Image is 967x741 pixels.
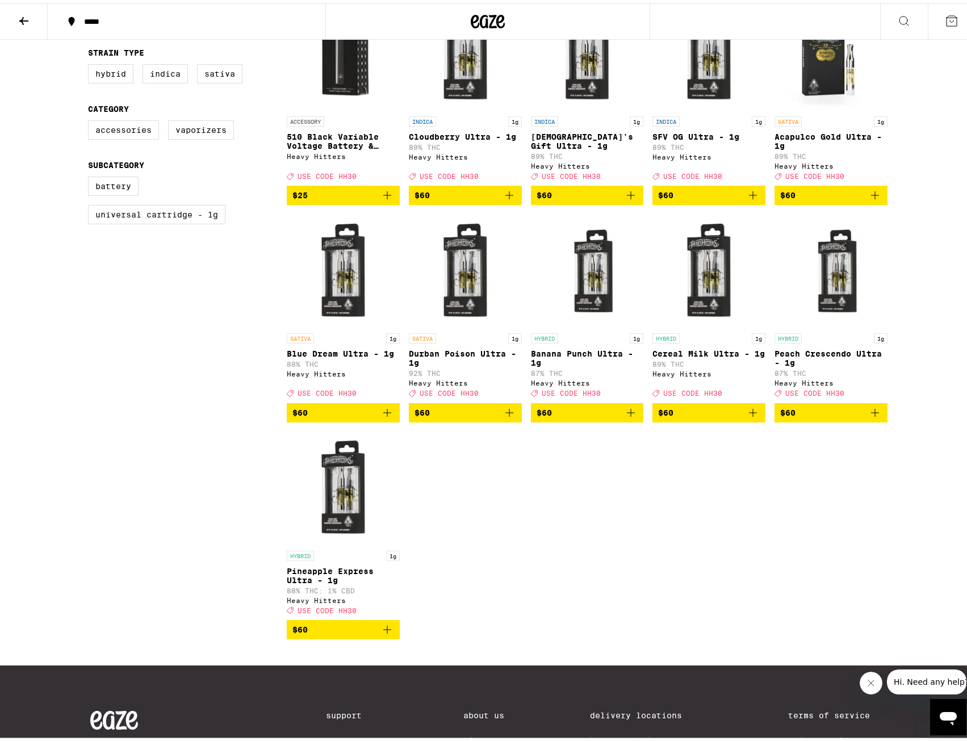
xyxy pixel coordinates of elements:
[409,140,522,148] p: 89% THC
[652,357,765,365] p: 89% THC
[658,405,673,414] span: $60
[652,140,765,148] p: 89% THC
[531,182,644,202] button: Add to bag
[775,400,888,419] button: Add to bag
[386,330,400,340] p: 1g
[775,330,802,340] p: HYBRID
[542,169,601,177] span: USE CODE HH30
[775,346,888,364] p: Peach Crescendo Ultra - 1g
[652,400,765,419] button: Add to bag
[409,129,522,138] p: Cloudberry Ultra - 1g
[652,129,765,138] p: SFV OG Ultra - 1g
[531,113,558,123] p: INDICA
[663,387,722,394] span: USE CODE HH30
[537,187,552,196] span: $60
[415,405,430,414] span: $60
[785,387,844,394] span: USE CODE HH30
[658,187,673,196] span: $60
[409,211,522,399] a: Open page for Durban Poison Ultra - 1g from Heavy Hitters
[409,211,522,324] img: Heavy Hitters - Durban Poison Ultra - 1g
[775,366,888,374] p: 87% THC
[88,45,144,54] legend: Strain Type
[508,113,522,123] p: 1g
[531,400,644,419] button: Add to bag
[88,117,159,136] label: Accessories
[531,211,644,324] img: Heavy Hitters - Banana Punch Ultra - 1g
[88,101,129,110] legend: Category
[508,330,522,340] p: 1g
[775,211,888,324] img: Heavy Hitters - Peach Crescendo Ultra - 1g
[326,707,377,717] a: Support
[88,202,225,221] label: Universal Cartridge - 1g
[287,129,400,147] p: 510 Black Variable Voltage Battery & Charger
[287,182,400,202] button: Add to bag
[775,211,888,399] a: Open page for Peach Crescendo Ultra - 1g from Heavy Hitters
[531,330,558,340] p: HYBRID
[298,387,357,394] span: USE CODE HH30
[531,211,644,399] a: Open page for Banana Punch Ultra - 1g from Heavy Hitters
[752,330,765,340] p: 1g
[292,187,308,196] span: $25
[930,696,966,732] iframe: Button to launch messaging window
[420,387,479,394] span: USE CODE HH30
[630,330,643,340] p: 1g
[197,61,242,80] label: Sativa
[652,330,680,340] p: HYBRID
[287,593,400,601] div: Heavy Hitters
[780,405,796,414] span: $60
[409,376,522,383] div: Heavy Hitters
[788,707,885,717] a: Terms of Service
[287,617,400,636] button: Add to bag
[287,113,324,123] p: ACCESSORY
[537,405,552,414] span: $60
[409,400,522,419] button: Add to bag
[887,666,966,691] iframe: Message from company
[463,707,504,717] a: About Us
[386,547,400,558] p: 1g
[7,8,82,17] span: Hi. Need any help?
[590,707,702,717] a: Delivery Locations
[292,405,308,414] span: $60
[298,169,357,177] span: USE CODE HH30
[409,182,522,202] button: Add to bag
[409,150,522,157] div: Heavy Hitters
[287,367,400,374] div: Heavy Hitters
[775,159,888,166] div: Heavy Hitters
[143,61,188,80] label: Indica
[780,187,796,196] span: $60
[775,182,888,202] button: Add to bag
[287,149,400,157] div: Heavy Hitters
[287,357,400,365] p: 88% THC
[88,61,133,80] label: Hybrid
[652,367,765,374] div: Heavy Hitters
[88,173,139,192] label: Battery
[785,169,844,177] span: USE CODE HH30
[752,113,765,123] p: 1g
[88,157,144,166] legend: Subcategory
[652,113,680,123] p: INDICA
[652,211,765,324] img: Heavy Hitters - Cereal Milk Ultra - 1g
[287,346,400,355] p: Blue Dream Ultra - 1g
[531,376,644,383] div: Heavy Hitters
[287,211,400,324] img: Heavy Hitters - Blue Dream Ultra - 1g
[415,187,430,196] span: $60
[287,547,314,558] p: HYBRID
[409,330,436,340] p: SATIVA
[775,149,888,157] p: 89% THC
[409,113,436,123] p: INDICA
[775,376,888,383] div: Heavy Hitters
[168,117,234,136] label: Vaporizers
[409,366,522,374] p: 92% THC
[287,211,400,399] a: Open page for Blue Dream Ultra - 1g from Heavy Hitters
[409,346,522,364] p: Durban Poison Ultra - 1g
[298,604,357,611] span: USE CODE HH30
[775,113,802,123] p: SATIVA
[287,428,400,542] img: Heavy Hitters - Pineapple Express Ultra - 1g
[531,346,644,364] p: Banana Punch Ultra - 1g
[652,346,765,355] p: Cereal Milk Ultra - 1g
[874,330,888,340] p: 1g
[531,129,644,147] p: [DEMOGRAPHIC_DATA]'s Gift Ultra - 1g
[542,387,601,394] span: USE CODE HH30
[287,563,400,581] p: Pineapple Express Ultra - 1g
[652,150,765,157] div: Heavy Hitters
